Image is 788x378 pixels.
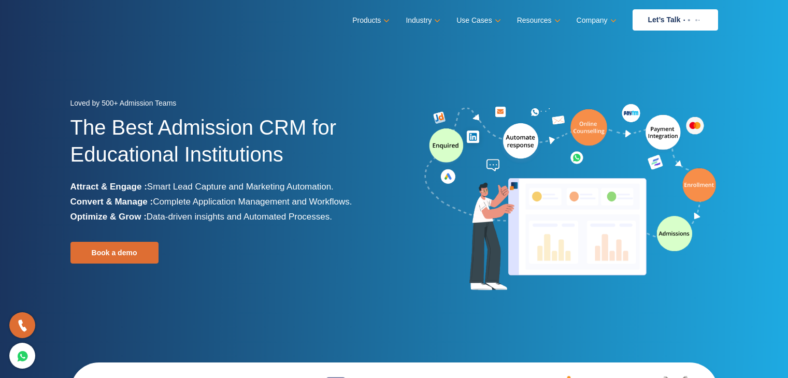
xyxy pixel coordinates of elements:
a: Use Cases [456,13,498,28]
b: Attract & Engage : [70,182,147,192]
a: Resources [517,13,558,28]
a: Let’s Talk [633,9,718,31]
h1: The Best Admission CRM for Educational Institutions [70,114,386,179]
a: Book a demo [70,242,159,264]
a: Industry [406,13,438,28]
span: Complete Application Management and Workflows. [153,197,352,207]
div: Loved by 500+ Admission Teams [70,96,386,114]
b: Optimize & Grow : [70,212,147,222]
a: Company [577,13,614,28]
b: Convert & Manage : [70,197,153,207]
img: admission-software-home-page-header [423,101,718,295]
span: Data-driven insights and Automated Processes. [147,212,332,222]
a: Products [352,13,388,28]
span: Smart Lead Capture and Marketing Automation. [147,182,334,192]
